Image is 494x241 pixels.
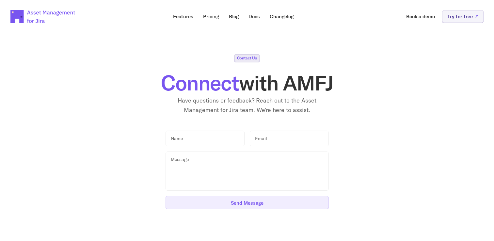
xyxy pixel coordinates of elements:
[265,10,298,23] a: Changelog
[224,10,243,23] a: Blog
[166,196,329,209] button: Send Message
[244,10,264,23] a: Docs
[199,10,224,23] a: Pricing
[270,14,294,19] p: Changelog
[229,14,239,19] p: Blog
[173,14,193,19] p: Features
[442,10,484,23] a: Try for free
[250,131,329,147] input: Email
[117,72,378,93] h1: with AMFJ
[447,14,473,19] p: Try for free
[166,131,245,147] input: Name
[248,14,260,19] p: Docs
[168,10,198,23] a: Features
[406,14,435,19] p: Book a demo
[203,14,219,19] p: Pricing
[402,10,439,23] a: Book a demo
[166,96,329,115] p: Have questions or feedback? Reach out to the Asset Management for Jira team. We're here to assist.
[231,201,263,205] p: Send Message
[161,70,239,96] span: Connect
[237,56,257,60] p: Contact Us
